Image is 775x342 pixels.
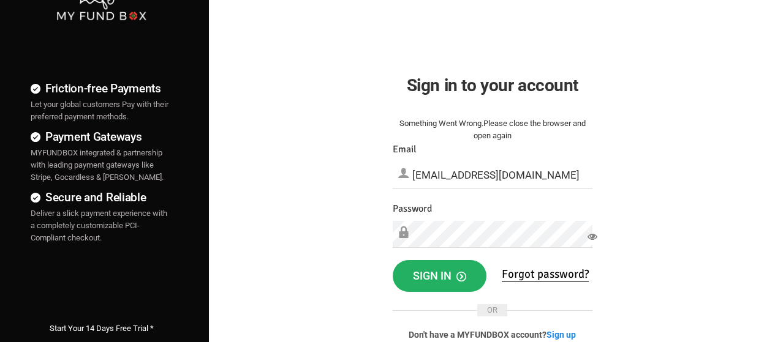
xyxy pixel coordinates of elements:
h4: Payment Gateways [31,128,172,146]
span: Sign in [413,269,466,282]
span: OR [477,304,507,316]
p: Don't have a MYFUNDBOX account? [393,329,592,341]
input: Email [393,162,592,188]
button: Sign in [393,260,486,292]
label: Email [393,142,417,157]
span: MYFUNDBOX integrated & partnership with leading payment gateways like Stripe, Gocardless & [PERSO... [31,148,164,182]
h4: Friction-free Payments [31,80,172,97]
span: Deliver a slick payment experience with a completely customizable PCI-Compliant checkout. [31,209,167,242]
h2: Sign in to your account [393,72,592,99]
div: Something Went Wrong.Please close the browser and open again [393,117,592,142]
span: Let your global customers Pay with their preferred payment methods. [31,100,168,121]
a: Sign up [546,330,576,340]
h4: Secure and Reliable [31,188,172,206]
a: Forgot password? [502,267,589,282]
label: Password [393,201,432,217]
